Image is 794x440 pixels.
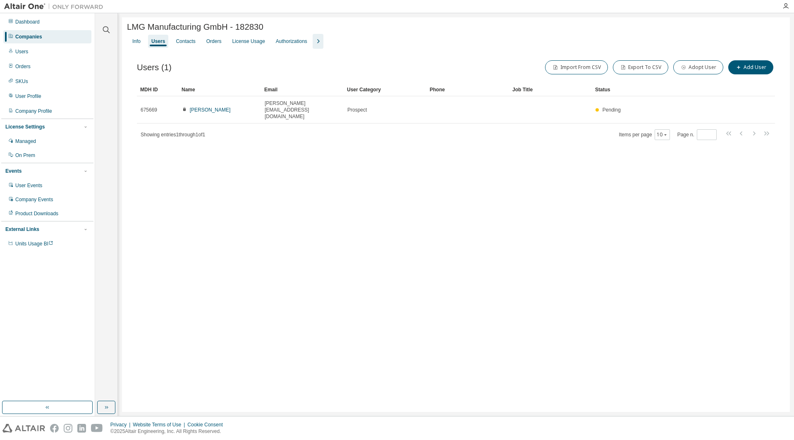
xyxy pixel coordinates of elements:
div: Website Terms of Use [133,421,187,428]
div: Info [132,38,141,45]
div: Product Downloads [15,210,58,217]
span: Units Usage BI [15,241,53,247]
span: Users (1) [137,63,172,72]
img: linkedin.svg [77,424,86,433]
a: [PERSON_NAME] [190,107,231,113]
div: Phone [430,83,506,96]
div: Company Profile [15,108,52,114]
div: Authorizations [276,38,307,45]
button: Add User [728,60,773,74]
img: youtube.svg [91,424,103,433]
img: Altair One [4,2,108,11]
img: facebook.svg [50,424,59,433]
span: Prospect [347,107,367,113]
div: Cookie Consent [187,421,227,428]
div: SKUs [15,78,28,85]
img: altair_logo.svg [2,424,45,433]
div: Name [182,83,258,96]
div: Company Events [15,196,53,203]
div: Job Title [512,83,588,96]
div: Events [5,168,22,174]
button: Adopt User [673,60,723,74]
button: Import From CSV [545,60,608,74]
span: 675669 [141,107,157,113]
span: Page n. [677,129,717,140]
div: License Settings [5,124,45,130]
div: License Usage [232,38,265,45]
div: User Category [347,83,423,96]
div: User Profile [15,93,41,100]
div: User Events [15,182,42,189]
div: MDH ID [140,83,175,96]
div: Users [15,48,28,55]
div: External Links [5,226,39,233]
span: Showing entries 1 through 1 of 1 [141,132,205,138]
img: instagram.svg [64,424,72,433]
span: Pending [603,107,621,113]
button: Export To CSV [613,60,668,74]
div: Contacts [176,38,195,45]
div: Dashboard [15,19,40,25]
span: Items per page [619,129,670,140]
div: Status [595,83,725,96]
p: © 2025 Altair Engineering, Inc. All Rights Reserved. [110,428,228,435]
div: On Prem [15,152,35,159]
div: Orders [15,63,31,70]
button: 10 [657,131,668,138]
span: [PERSON_NAME][EMAIL_ADDRESS][DOMAIN_NAME] [265,100,340,120]
div: Users [151,38,165,45]
div: Email [264,83,340,96]
div: Companies [15,33,42,40]
div: Orders [206,38,222,45]
div: Managed [15,138,36,145]
div: Privacy [110,421,133,428]
span: LMG Manufacturing GmbH - 182830 [127,22,263,32]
